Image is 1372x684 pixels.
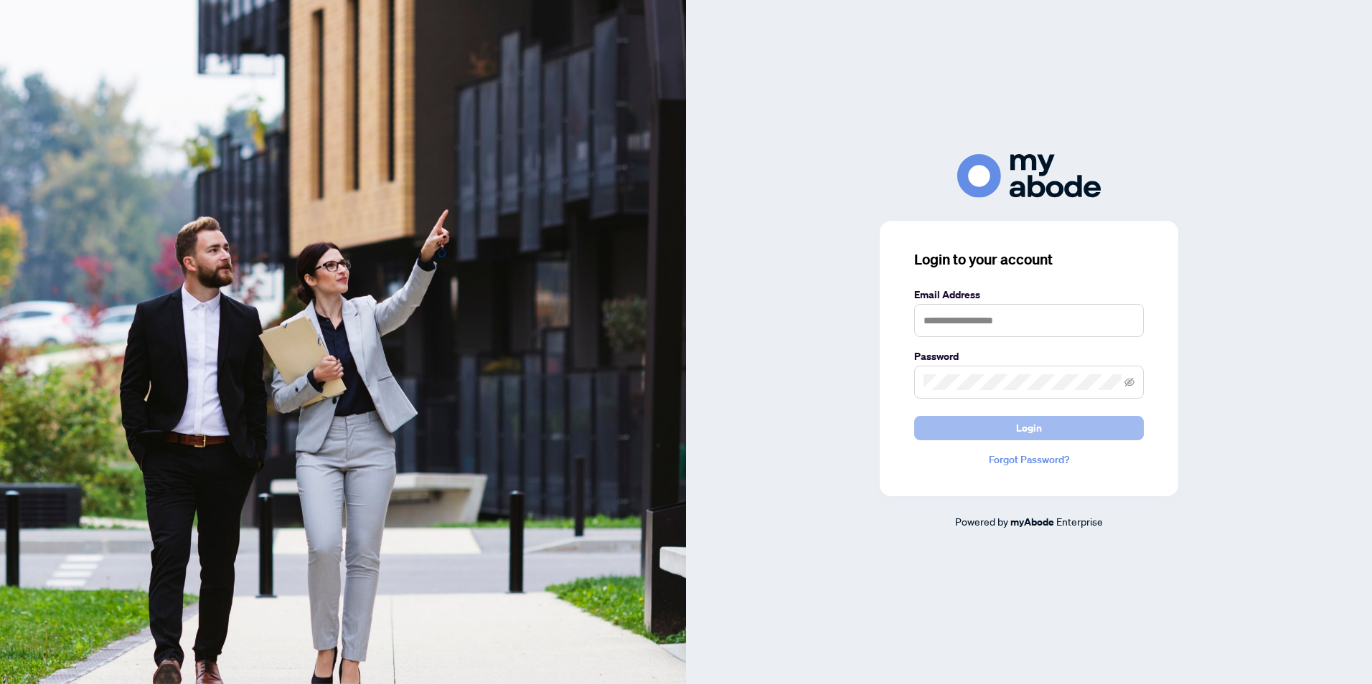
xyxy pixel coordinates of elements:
[1016,417,1042,440] span: Login
[1056,515,1103,528] span: Enterprise
[914,348,1144,364] label: Password
[914,287,1144,303] label: Email Address
[955,515,1008,528] span: Powered by
[914,250,1144,270] h3: Login to your account
[914,452,1144,467] a: Forgot Password?
[1124,377,1134,387] span: eye-invisible
[1010,514,1054,530] a: myAbode
[957,154,1101,198] img: ma-logo
[914,416,1144,440] button: Login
